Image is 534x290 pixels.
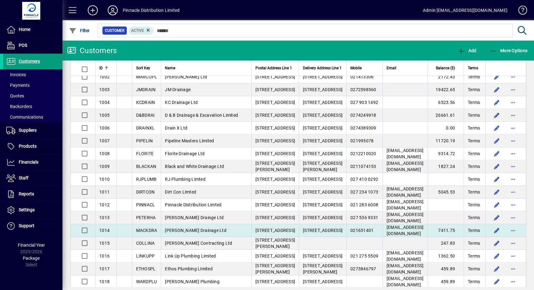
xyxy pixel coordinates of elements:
[387,263,424,274] span: [EMAIL_ADDRESS][DOMAIN_NAME]
[428,275,464,288] td: 459.89
[350,164,376,169] span: 0211074153
[129,27,154,35] mat-chip: Activation Status: Active
[492,174,502,184] button: Edit
[255,202,295,207] span: [STREET_ADDRESS]
[350,215,378,220] span: 027 536 9331
[136,138,153,143] span: PIPELIN
[428,96,464,109] td: 6523.56
[468,65,478,71] span: Terms
[165,87,190,92] span: JM Drainage
[255,177,295,182] span: [STREET_ADDRESS]
[136,65,150,71] span: Sort Key
[19,27,30,32] span: Home
[3,80,62,91] a: Payments
[492,97,502,107] button: Edit
[508,123,518,133] button: More options
[99,253,110,258] span: 1016
[99,215,110,220] span: 1013
[3,202,62,218] a: Settings
[136,151,154,156] span: FLORITE
[350,125,376,130] span: 0274389309
[99,65,113,71] div: ID
[165,113,238,118] span: D & B Drainage & Excavation Limited
[165,65,175,71] span: Name
[303,279,343,284] span: [STREET_ADDRESS]
[508,136,518,146] button: More options
[508,72,518,82] button: More options
[350,87,376,92] span: 0272598560
[136,177,157,182] span: RJPLUMB
[468,202,480,208] span: Terms
[456,45,478,56] button: Add
[492,149,502,159] button: Edit
[468,99,480,106] span: Terms
[103,5,123,16] button: Profile
[350,228,373,233] span: 021651401
[350,65,379,71] div: Mobile
[165,279,220,284] span: [PERSON_NAME] Plumbing
[303,151,343,156] span: [STREET_ADDRESS]
[6,104,32,109] span: Backorders
[428,83,464,96] td: 19422.65
[303,202,343,207] span: [STREET_ADDRESS]
[492,110,502,120] button: Edit
[3,186,62,202] a: Reports
[508,200,518,210] button: More options
[136,125,155,130] span: DRAINXL
[3,101,62,112] a: Backorders
[99,113,110,118] span: 1005
[165,138,214,143] span: Pipeline Masters Limited
[255,161,295,172] span: [STREET_ADDRESS][PERSON_NAME]
[255,215,295,220] span: [STREET_ADDRESS]
[468,150,480,157] span: Terms
[123,5,180,15] div: Pinnacle Distribution Limited
[387,250,424,262] span: [EMAIL_ADDRESS][DOMAIN_NAME]
[303,215,343,220] span: [STREET_ADDRESS]
[428,147,464,160] td: 9314.72
[428,186,464,199] td: 5045.53
[387,199,424,210] span: [EMAIL_ADDRESS][DOMAIN_NAME]
[468,189,480,195] span: Terms
[6,115,43,120] span: Communications
[3,38,62,53] a: POS
[428,135,464,147] td: 11720.19
[492,238,502,248] button: Edit
[255,87,295,92] span: [STREET_ADDRESS]
[165,74,207,79] span: [PERSON_NAME] Ltd
[428,160,464,173] td: 1827.24
[3,218,62,234] a: Support
[468,176,480,182] span: Terms
[468,163,480,170] span: Terms
[165,266,213,271] span: Ethos Plumbing Limited
[136,113,155,118] span: D&BDRAI
[468,253,480,259] span: Terms
[508,110,518,120] button: More options
[468,112,480,118] span: Terms
[508,85,518,95] button: More options
[428,263,464,275] td: 459.89
[468,74,480,80] span: Terms
[99,74,110,79] span: 1002
[303,65,342,71] span: Delivery Address Line 1
[303,263,343,274] span: [STREET_ADDRESS][PERSON_NAME]
[508,251,518,261] button: More options
[99,65,103,71] span: ID
[492,187,502,197] button: Edit
[350,177,378,182] span: 027 410 0292
[136,202,155,207] span: PINNACL
[303,87,343,92] span: [STREET_ADDRESS]
[131,28,144,33] span: Active
[492,277,502,287] button: Edit
[99,279,110,284] span: 1018
[136,241,155,246] span: COLLINA
[255,65,292,71] span: Postal Address Line 1
[99,177,110,182] span: 1010
[255,279,295,284] span: [STREET_ADDRESS]
[6,72,26,77] span: Invoices
[3,155,62,170] a: Financials
[6,93,24,98] span: Quotes
[303,189,343,194] span: [STREET_ADDRESS]
[19,207,35,212] span: Settings
[428,122,464,135] td: 0.00
[508,238,518,248] button: More options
